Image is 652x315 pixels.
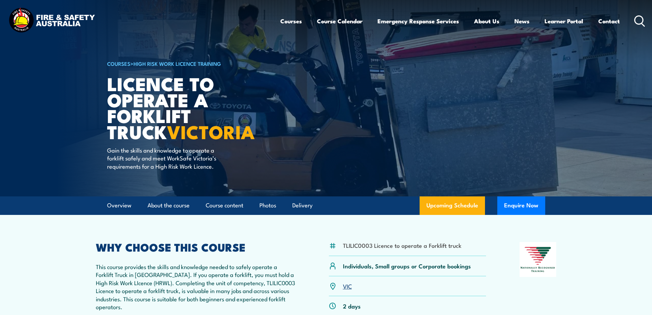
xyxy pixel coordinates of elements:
[292,196,312,215] a: Delivery
[378,12,459,30] a: Emergency Response Services
[545,12,583,30] a: Learner Portal
[343,302,361,310] p: 2 days
[343,262,471,270] p: Individuals, Small groups or Corporate bookings
[133,60,221,67] a: High Risk Work Licence Training
[107,75,276,140] h1: Licence to operate a forklift truck
[107,196,131,215] a: Overview
[96,242,296,252] h2: WHY CHOOSE THIS COURSE
[497,196,545,215] button: Enquire Now
[280,12,302,30] a: Courses
[317,12,362,30] a: Course Calendar
[167,117,255,145] strong: VICTORIA
[148,196,190,215] a: About the course
[206,196,243,215] a: Course content
[474,12,499,30] a: About Us
[107,59,276,68] h6: >
[107,60,130,67] a: COURSES
[259,196,276,215] a: Photos
[343,282,352,290] a: VIC
[107,146,232,170] p: Gain the skills and knowledge to operate a forklift safely and meet WorkSafe Victoria’s requireme...
[520,242,557,277] img: Nationally Recognised Training logo.
[514,12,529,30] a: News
[420,196,485,215] a: Upcoming Schedule
[343,241,461,249] li: TLILIC0003 Licence to operate a Forklift truck
[598,12,620,30] a: Contact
